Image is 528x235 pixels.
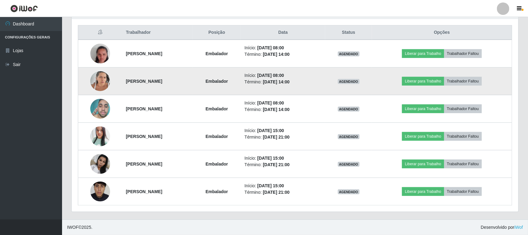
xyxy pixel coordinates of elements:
[126,51,162,56] strong: [PERSON_NAME]
[481,224,523,231] span: Desenvolvido por
[126,162,162,166] strong: [PERSON_NAME]
[126,134,162,139] strong: [PERSON_NAME]
[263,162,289,167] time: [DATE] 21:00
[444,160,482,168] button: Trabalhador Faltou
[402,49,444,58] button: Liberar para Trabalho
[444,104,482,113] button: Trabalhador Faltou
[10,5,38,12] img: CoreUI Logo
[90,96,110,122] img: 1748551724527.jpeg
[338,162,360,167] span: AGENDADO
[372,25,512,40] th: Opções
[244,106,321,113] li: Término:
[257,183,284,188] time: [DATE] 15:00
[90,34,110,73] img: 1672943199458.jpeg
[126,106,162,111] strong: [PERSON_NAME]
[244,45,321,51] li: Início:
[206,134,228,139] strong: Embalador
[402,132,444,141] button: Liberar para Trabalho
[206,51,228,56] strong: Embalador
[206,79,228,84] strong: Embalador
[67,224,92,231] span: © 2025 .
[257,45,284,50] time: [DATE] 08:00
[206,106,228,111] strong: Embalador
[122,25,193,40] th: Trabalhador
[244,155,321,162] li: Início:
[402,104,444,113] button: Liberar para Trabalho
[244,79,321,85] li: Término:
[257,100,284,105] time: [DATE] 08:00
[444,187,482,196] button: Trabalhador Faltou
[338,79,360,84] span: AGENDADO
[126,79,162,84] strong: [PERSON_NAME]
[444,132,482,141] button: Trabalhador Faltou
[257,156,284,161] time: [DATE] 15:00
[90,170,110,214] img: 1733491183363.jpeg
[402,160,444,168] button: Liberar para Trabalho
[338,134,360,139] span: AGENDADO
[90,68,110,94] img: 1741963068390.jpeg
[338,107,360,112] span: AGENDADO
[257,128,284,133] time: [DATE] 15:00
[263,52,289,57] time: [DATE] 14:00
[193,25,241,40] th: Posição
[244,51,321,58] li: Término:
[67,225,78,230] span: IWOF
[444,49,482,58] button: Trabalhador Faltou
[257,73,284,78] time: [DATE] 08:00
[244,100,321,106] li: Início:
[325,25,372,40] th: Status
[244,189,321,196] li: Término:
[206,162,228,166] strong: Embalador
[90,125,110,148] img: 1748729241814.jpeg
[263,135,289,140] time: [DATE] 21:00
[338,51,360,56] span: AGENDADO
[514,225,523,230] a: iWof
[206,189,228,194] strong: Embalador
[338,189,360,194] span: AGENDADO
[263,190,289,195] time: [DATE] 21:00
[126,189,162,194] strong: [PERSON_NAME]
[244,72,321,79] li: Início:
[402,187,444,196] button: Liberar para Trabalho
[241,25,325,40] th: Data
[263,107,289,112] time: [DATE] 14:00
[244,134,321,140] li: Término:
[244,162,321,168] li: Término:
[444,77,482,86] button: Trabalhador Faltou
[402,77,444,86] button: Liberar para Trabalho
[244,183,321,189] li: Início:
[244,127,321,134] li: Início:
[263,79,289,84] time: [DATE] 14:00
[90,151,110,177] img: 1730308333367.jpeg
